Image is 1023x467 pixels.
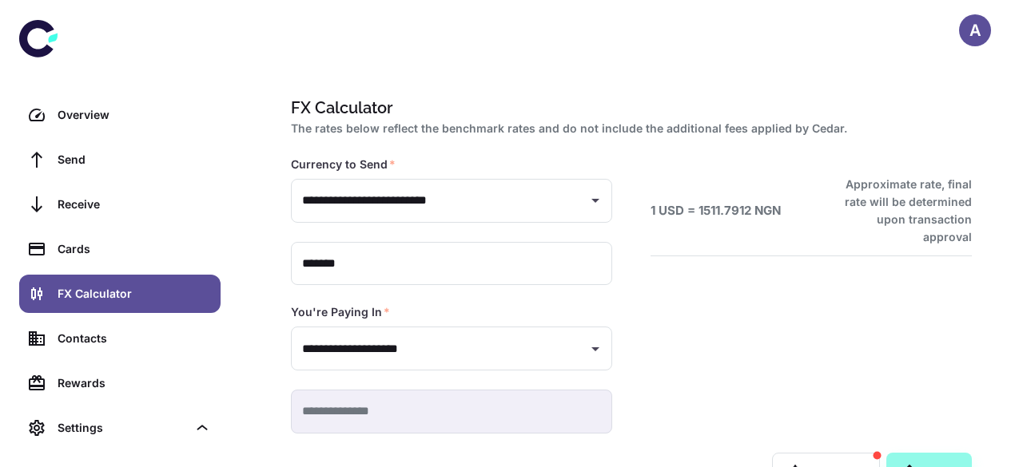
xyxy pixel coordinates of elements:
[19,96,221,134] a: Overview
[58,196,211,213] div: Receive
[19,409,221,447] div: Settings
[19,185,221,224] a: Receive
[58,330,211,347] div: Contacts
[19,140,221,179] a: Send
[291,304,390,320] label: You're Paying In
[58,106,211,124] div: Overview
[58,151,211,168] div: Send
[58,419,187,437] div: Settings
[584,338,607,360] button: Open
[959,14,991,46] button: A
[19,230,221,268] a: Cards
[651,202,781,220] h6: 1 USD = 1511.7912 NGN
[58,240,211,258] div: Cards
[19,275,221,313] a: FX Calculator
[58,285,211,303] div: FX Calculator
[291,156,396,172] label: Currency to Send
[827,176,972,246] h6: Approximate rate, final rate will be determined upon transaction approval
[19,364,221,402] a: Rewards
[291,96,965,120] h1: FX Calculator
[584,189,607,212] button: Open
[19,319,221,358] a: Contacts
[58,374,211,392] div: Rewards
